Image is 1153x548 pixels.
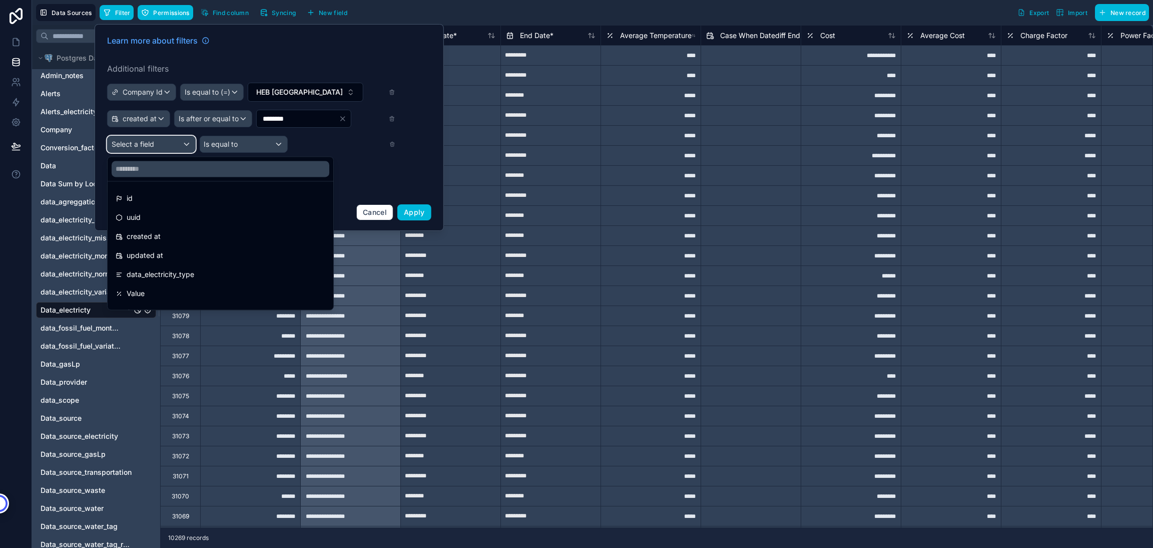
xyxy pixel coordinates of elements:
[172,392,189,400] div: 31075
[920,31,965,41] span: Average Cost
[41,431,132,441] a: Data_source_electricity
[173,472,189,480] div: 31071
[41,215,122,225] span: data_electricity_aggregation
[36,374,156,390] div: Data_provider
[213,9,249,17] span: Find column
[127,192,133,204] span: id
[319,9,347,17] span: New field
[36,338,156,354] div: data_fossil_fuel_variation
[41,287,122,297] a: data_electricity_variation
[41,305,91,315] span: Data_electricty
[36,68,156,84] div: Admin_notes
[41,89,132,99] a: Alerts
[720,31,919,41] span: Case When Datediff End Date Curdate 30 Then End Date Els
[41,269,122,279] a: data_electricity_normalization
[1020,31,1067,41] span: Charge Factor
[41,125,132,135] a: Company
[41,413,132,423] a: Data_source
[36,428,156,444] div: Data_source_electricity
[36,176,156,192] div: Data Sum by Location and Data type
[127,211,141,223] span: uuid
[36,482,156,498] div: Data_source_waste
[41,71,132,81] a: Admin_notes
[52,9,92,17] span: Data Sources
[138,5,197,20] a: Permissions
[41,503,132,513] a: Data_source_water
[41,71,84,81] span: Admin_notes
[36,51,142,65] button: Postgres logoPostgres Database
[172,312,189,320] div: 31079
[41,521,118,531] span: Data_source_water_tag
[172,352,189,360] div: 31077
[41,143,132,153] a: Conversion_factor
[36,266,156,282] div: data_electricity_normalization
[172,452,189,460] div: 31072
[127,230,161,242] span: created at
[36,518,156,534] div: Data_source_water_tag
[256,5,299,20] button: Syncing
[41,359,132,369] a: Data_gasLp
[172,512,189,520] div: 31069
[41,377,87,387] span: Data_provider
[36,302,156,318] div: Data_electricty
[41,503,104,513] span: Data_source_water
[36,86,156,102] div: Alerts
[127,288,145,300] span: Value
[41,233,122,243] a: data_electricity_missing_data
[172,432,189,440] div: 31073
[1095,4,1149,21] button: New record
[303,5,351,20] button: New field
[36,194,156,210] div: data_agreggation
[41,251,122,261] a: data_electricity_monthly_normalization
[41,485,105,495] span: Data_source_waste
[127,249,163,261] span: updated at
[36,500,156,516] div: Data_source_water
[41,305,132,315] a: Data_electricty
[41,395,122,405] a: data_scope
[138,5,193,20] button: Permissions
[41,449,106,459] span: Data_source_gasLp
[127,307,160,319] span: Start Date
[41,341,122,351] a: data_fossil_fuel_variation
[272,9,296,17] span: Syncing
[172,492,189,500] div: 31070
[36,230,156,246] div: data_electricity_missing_data
[41,89,61,99] span: Alerts
[41,161,56,171] span: Data
[100,5,134,20] button: Filter
[197,5,252,20] button: Find column
[41,449,132,459] a: Data_source_gasLp
[41,521,132,531] a: Data_source_water_tag
[256,5,303,20] a: Syncing
[41,107,132,117] a: Alerts_electricity
[36,4,96,21] button: Data Sources
[41,323,122,333] a: data_fossil_fuel_monthly_normalization
[1052,4,1091,21] button: Import
[172,372,189,380] div: 31076
[45,54,53,62] img: Postgres logo
[41,431,118,441] span: Data_source_electricity
[36,248,156,264] div: data_electricity_monthly_normalization
[41,377,132,387] a: Data_provider
[1029,9,1049,17] span: Export
[41,467,132,477] a: Data_source_transportation
[36,446,156,462] div: Data_source_gasLp
[41,107,97,117] span: Alerts_electricity
[172,332,189,340] div: 31078
[1068,9,1087,17] span: Import
[820,31,835,41] span: Cost
[41,161,132,171] a: Data
[41,179,122,189] a: Data Sum by Location and Data type
[36,410,156,426] div: Data_source
[36,320,156,336] div: data_fossil_fuel_monthly_normalization
[36,140,156,156] div: Conversion_factor
[41,413,82,423] span: Data_source
[1091,4,1149,21] a: New record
